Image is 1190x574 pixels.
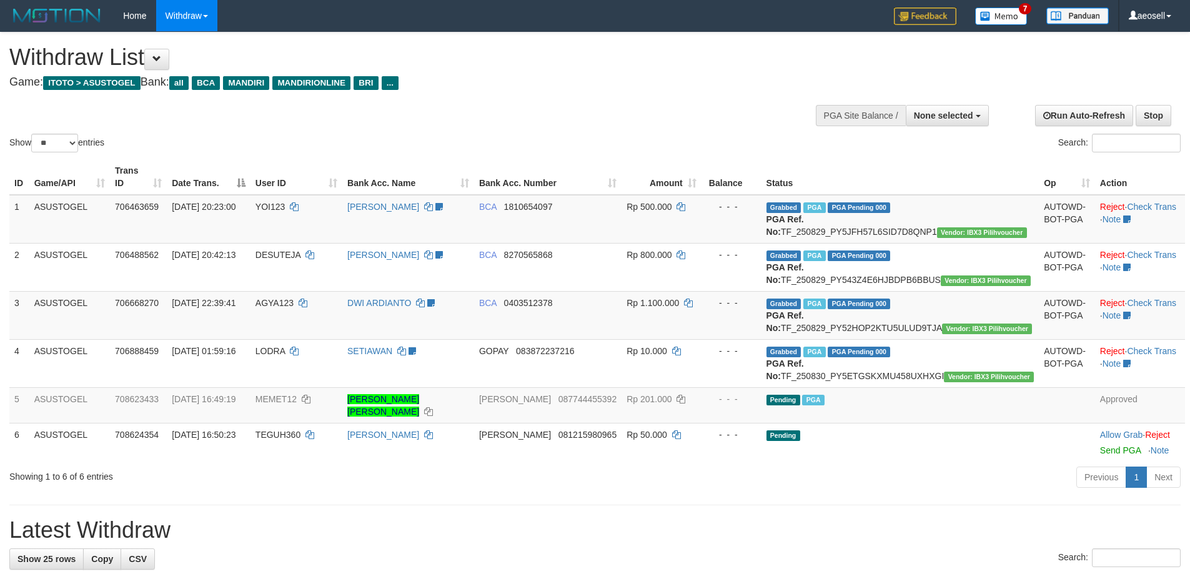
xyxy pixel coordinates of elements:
[707,428,756,441] div: - - -
[1095,243,1185,291] td: · ·
[1046,7,1109,24] img: panduan.png
[828,347,890,357] span: PGA Pending
[382,76,399,90] span: ...
[707,393,756,405] div: - - -
[944,372,1034,382] span: Vendor URL: https://payment5.1velocity.biz
[255,346,285,356] span: LODRA
[115,430,159,440] span: 708624354
[803,299,825,309] span: Marked by aeoafif
[9,134,104,152] label: Show entries
[1058,548,1181,567] label: Search:
[1100,445,1141,455] a: Send PGA
[29,339,110,387] td: ASUSTOGEL
[803,202,825,213] span: Marked by aeoafif
[504,298,553,308] span: Copy 0403512378 to clipboard
[1100,202,1125,212] a: Reject
[707,200,756,213] div: - - -
[1100,298,1125,308] a: Reject
[906,105,989,126] button: None selected
[802,395,824,405] span: Marked by aeophou
[816,105,906,126] div: PGA Site Balance /
[1092,548,1181,567] input: Search:
[1136,105,1171,126] a: Stop
[9,195,29,244] td: 1
[828,299,890,309] span: PGA Pending
[115,202,159,212] span: 706463659
[761,339,1039,387] td: TF_250830_PY5ETGSKXMU458UXHXGI
[479,298,497,308] span: BCA
[9,387,29,423] td: 5
[1151,445,1169,455] a: Note
[479,394,551,404] span: [PERSON_NAME]
[9,291,29,339] td: 3
[1127,346,1176,356] a: Check Trans
[761,195,1039,244] td: TF_250829_PY5JFH57L6SID7D8QNP1
[255,430,300,440] span: TEGUH360
[255,394,297,404] span: MEMET12
[702,159,761,195] th: Balance
[9,6,104,25] img: MOTION_logo.png
[766,395,800,405] span: Pending
[1058,134,1181,152] label: Search:
[9,45,781,70] h1: Withdraw List
[1103,310,1121,320] a: Note
[1076,467,1126,488] a: Previous
[761,291,1039,339] td: TF_250829_PY52HOP2KTU5ULUD9TJA
[1095,423,1185,462] td: ·
[347,346,392,356] a: SETIAWAN
[766,310,804,333] b: PGA Ref. No:
[172,346,236,356] span: [DATE] 01:59:16
[627,430,667,440] span: Rp 50.000
[29,195,110,244] td: ASUSTOGEL
[766,262,804,285] b: PGA Ref. No:
[347,430,419,440] a: [PERSON_NAME]
[1103,359,1121,369] a: Note
[1100,250,1125,260] a: Reject
[9,423,29,462] td: 6
[1100,430,1143,440] a: Allow Grab
[347,202,419,212] a: [PERSON_NAME]
[1103,262,1121,272] a: Note
[172,394,236,404] span: [DATE] 16:49:19
[354,76,378,90] span: BRI
[1039,243,1095,291] td: AUTOWD-BOT-PGA
[1127,298,1176,308] a: Check Trans
[479,430,551,440] span: [PERSON_NAME]
[31,134,78,152] select: Showentries
[558,394,617,404] span: Copy 087744455392 to clipboard
[223,76,269,90] span: MANDIRI
[761,159,1039,195] th: Status
[255,250,300,260] span: DESUTEJA
[942,324,1032,334] span: Vendor URL: https://payment5.1velocity.biz
[474,159,622,195] th: Bank Acc. Number: activate to sort column ascending
[192,76,220,90] span: BCA
[1095,159,1185,195] th: Action
[627,394,672,404] span: Rp 201.000
[766,214,804,237] b: PGA Ref. No:
[1146,467,1181,488] a: Next
[9,339,29,387] td: 4
[347,298,411,308] a: DWI ARDIANTO
[707,345,756,357] div: - - -
[1092,134,1181,152] input: Search:
[1095,387,1185,423] td: Approved
[707,249,756,261] div: - - -
[766,430,800,441] span: Pending
[9,465,487,483] div: Showing 1 to 6 of 6 entries
[1039,195,1095,244] td: AUTOWD-BOT-PGA
[9,243,29,291] td: 2
[914,111,973,121] span: None selected
[29,423,110,462] td: ASUSTOGEL
[1127,202,1176,212] a: Check Trans
[91,554,113,564] span: Copy
[766,202,801,213] span: Grabbed
[169,76,189,90] span: all
[115,250,159,260] span: 706488562
[172,298,236,308] span: [DATE] 22:39:41
[1127,250,1176,260] a: Check Trans
[516,346,574,356] span: Copy 083872237216 to clipboard
[828,202,890,213] span: PGA Pending
[627,202,672,212] span: Rp 500.000
[172,430,236,440] span: [DATE] 16:50:23
[479,202,497,212] span: BCA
